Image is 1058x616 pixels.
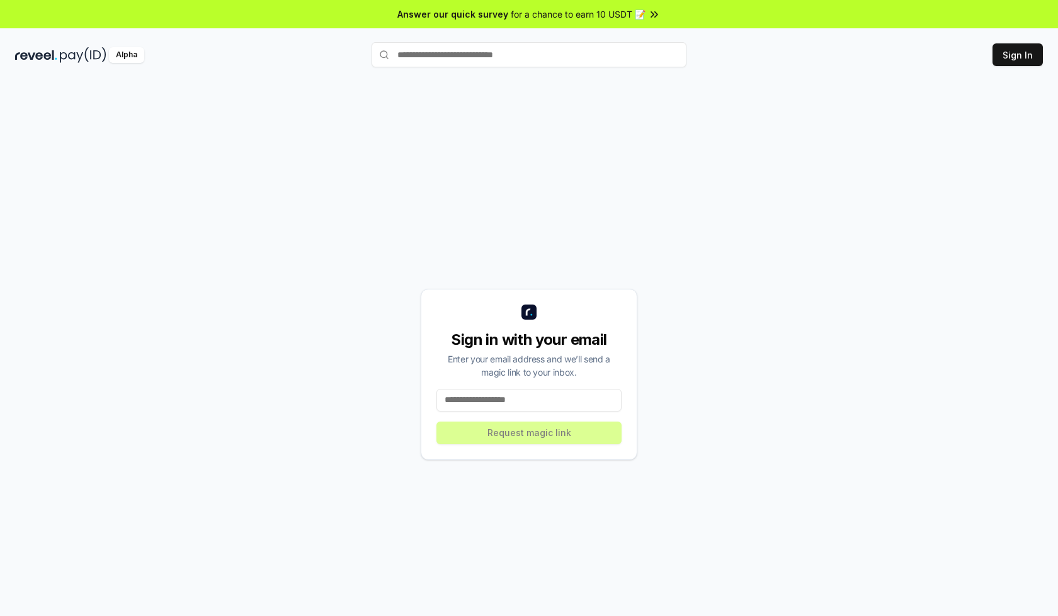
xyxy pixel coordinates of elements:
[60,47,106,63] img: pay_id
[511,8,646,21] span: for a chance to earn 10 USDT 📝
[109,47,144,63] div: Alpha
[15,47,57,63] img: reveel_dark
[436,352,622,379] div: Enter your email address and we’ll send a magic link to your inbox.
[521,305,537,320] img: logo_small
[436,330,622,350] div: Sign in with your email
[993,43,1043,66] button: Sign In
[397,8,508,21] span: Answer our quick survey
